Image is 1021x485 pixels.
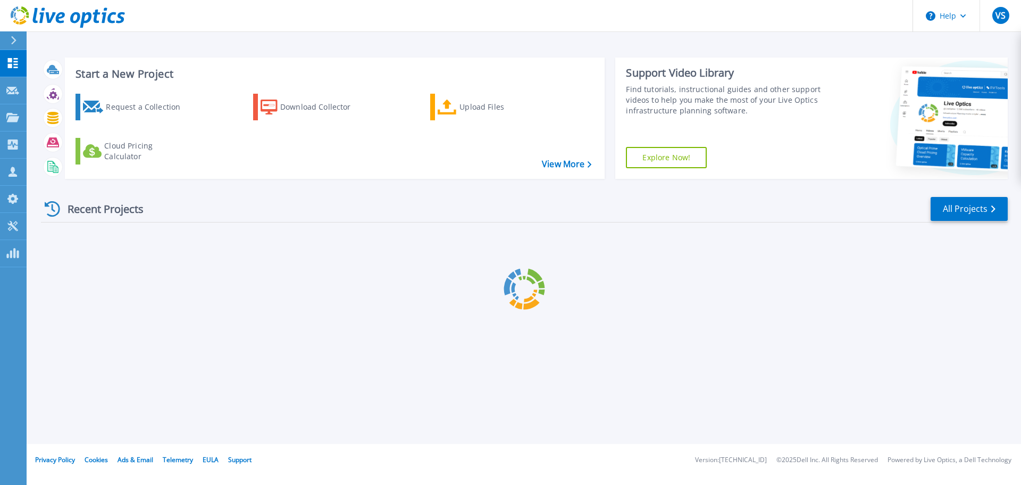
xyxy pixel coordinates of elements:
a: Request a Collection [76,94,194,120]
div: Download Collector [280,96,365,118]
a: Telemetry [163,455,193,464]
a: View More [542,159,591,169]
a: EULA [203,455,219,464]
div: Upload Files [459,96,545,118]
span: VS [995,11,1006,20]
h3: Start a New Project [76,68,591,80]
a: Download Collector [253,94,372,120]
li: Version: [TECHNICAL_ID] [695,457,767,464]
div: Find tutorials, instructional guides and other support videos to help you make the most of your L... [626,84,826,116]
li: © 2025 Dell Inc. All Rights Reserved [776,457,878,464]
a: Ads & Email [118,455,153,464]
a: Upload Files [430,94,549,120]
a: All Projects [931,197,1008,221]
div: Support Video Library [626,66,826,80]
a: Support [228,455,252,464]
li: Powered by Live Optics, a Dell Technology [888,457,1011,464]
a: Cookies [85,455,108,464]
div: Request a Collection [106,96,191,118]
a: Explore Now! [626,147,707,168]
div: Cloud Pricing Calculator [104,141,189,162]
a: Privacy Policy [35,455,75,464]
div: Recent Projects [41,196,158,222]
a: Cloud Pricing Calculator [76,138,194,165]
